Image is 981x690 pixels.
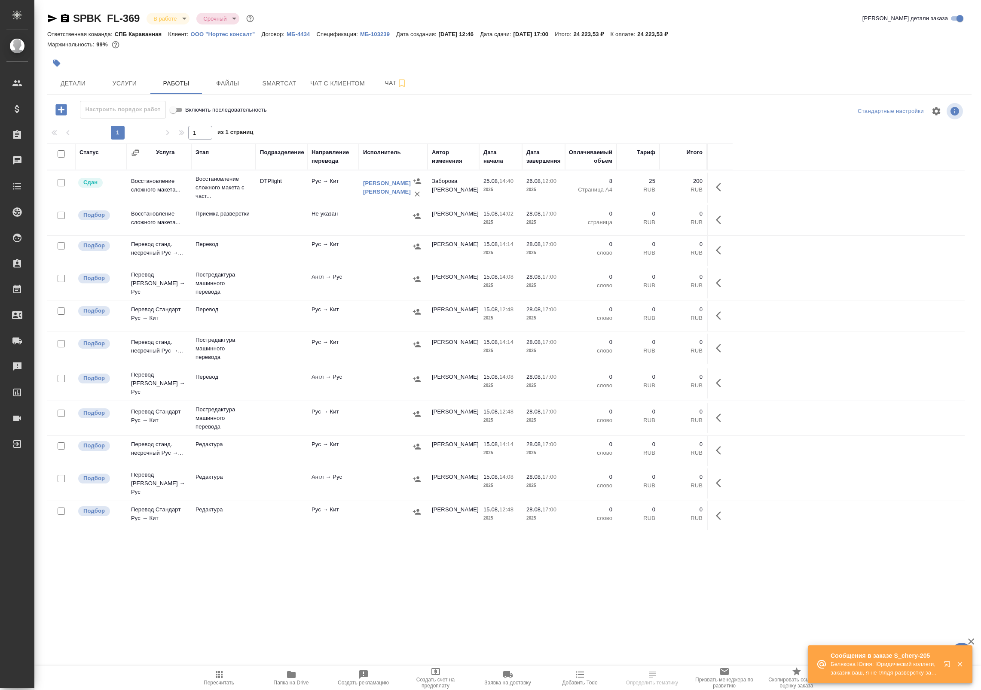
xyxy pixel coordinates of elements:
[168,31,190,37] p: Клиент:
[611,31,638,37] p: К оплате:
[621,185,655,194] p: RUB
[499,506,513,513] p: 12:48
[77,373,122,384] div: Можно подбирать исполнителей
[526,441,542,447] p: 28.08,
[156,78,197,89] span: Работы
[621,514,655,523] p: RUB
[711,440,731,461] button: Здесь прячутся важные кнопки
[483,481,518,490] p: 2025
[569,514,612,523] p: слово
[938,656,959,676] button: Открыть в новой вкладке
[83,374,105,383] p: Подбор
[483,506,499,513] p: 15.08,
[664,218,703,227] p: RUB
[483,241,499,247] p: 15.08,
[77,273,122,284] div: Можно подбирать исполнителей
[196,473,251,481] p: Редактура
[307,268,359,298] td: Англ → Рус
[410,407,423,420] button: Назначить
[569,381,612,390] p: слово
[439,31,480,37] p: [DATE] 12:46
[569,281,612,290] p: слово
[526,314,561,322] p: 2025
[428,436,479,466] td: [PERSON_NAME]
[83,307,105,315] p: Подбор
[526,241,542,247] p: 28.08,
[621,449,655,457] p: RUB
[312,148,355,165] div: Направление перевода
[621,416,655,425] p: RUB
[316,31,360,37] p: Спецификация:
[664,481,703,490] p: RUB
[526,274,542,280] p: 28.08,
[526,374,542,380] p: 28.08,
[483,185,518,194] p: 2025
[410,273,423,286] button: Назначить
[499,441,513,447] p: 14:14
[499,339,513,345] p: 14:14
[664,177,703,185] p: 200
[77,338,122,350] div: Можно подбирать исполнителей
[83,178,98,187] p: Сдан
[307,301,359,331] td: Рус → Кит
[397,78,407,88] svg: Подписаться
[410,210,423,222] button: Назначить
[47,54,66,73] button: Добавить тэг
[307,501,359,531] td: Рус → Кит
[411,175,424,188] button: Назначить
[307,368,359,398] td: Англ → Рус
[499,274,513,280] p: 14:08
[79,148,99,157] div: Статус
[569,249,612,257] p: слово
[127,334,191,364] td: Перевод станд. несрочный Рус →...
[396,31,438,37] p: Дата создания:
[483,314,518,322] p: 2025
[542,441,556,447] p: 17:00
[569,338,612,347] p: 0
[127,205,191,235] td: Восстановление сложного макета...
[428,205,479,235] td: [PERSON_NAME]
[621,338,655,347] p: 0
[73,12,140,24] a: SPBK_FL-369
[483,416,518,425] p: 2025
[569,473,612,481] p: 0
[569,185,612,194] p: Страница А4
[526,281,561,290] p: 2025
[499,408,513,415] p: 12:48
[526,416,561,425] p: 2025
[196,336,251,362] p: Постредактура машинного перевода
[951,660,969,668] button: Закрыть
[428,501,479,531] td: [PERSON_NAME]
[483,441,499,447] p: 15.08,
[127,301,191,331] td: Перевод Стандарт Рус → Кит
[307,173,359,203] td: Рус → Кит
[664,449,703,457] p: RUB
[621,249,655,257] p: RUB
[621,505,655,514] p: 0
[664,407,703,416] p: 0
[526,185,561,194] p: 2025
[196,440,251,449] p: Редактура
[499,178,513,184] p: 14:40
[77,505,122,517] div: Можно подбирать исполнителей
[127,466,191,501] td: Перевод [PERSON_NAME] → Рус
[77,473,122,484] div: Можно подбирать исполнителей
[127,266,191,301] td: Перевод [PERSON_NAME] → Рус
[83,474,105,483] p: Подбор
[664,185,703,194] p: RUB
[360,31,396,37] p: МБ-103239
[542,178,556,184] p: 12:00
[191,31,262,37] p: ООО "Нортес консалт"
[196,505,251,514] p: Редактура
[360,30,396,37] a: МБ-103239
[207,78,248,89] span: Файлы
[47,31,115,37] p: Ответственная команда:
[483,347,518,355] p: 2025
[526,178,542,184] p: 26.08,
[664,473,703,481] p: 0
[483,218,518,227] p: 2025
[711,210,731,230] button: Здесь прячутся важные кнопки
[621,373,655,381] p: 0
[621,347,655,355] p: RUB
[310,78,365,89] span: Чат с клиентом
